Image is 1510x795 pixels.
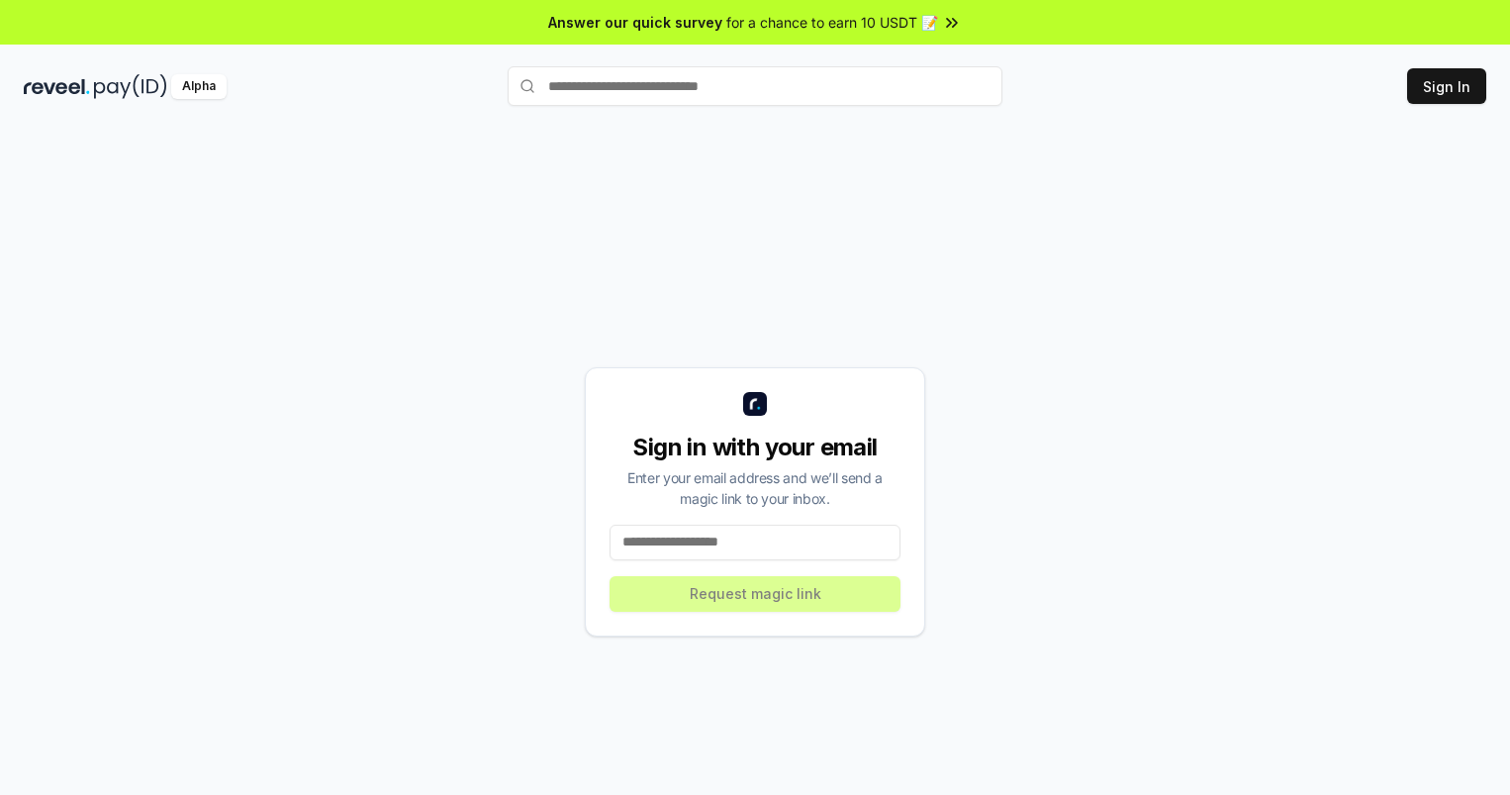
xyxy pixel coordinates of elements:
div: Alpha [171,74,227,99]
span: for a chance to earn 10 USDT 📝 [726,12,938,33]
span: Answer our quick survey [548,12,722,33]
img: reveel_dark [24,74,90,99]
div: Enter your email address and we’ll send a magic link to your inbox. [610,467,900,509]
div: Sign in with your email [610,432,900,463]
img: logo_small [743,392,767,416]
button: Sign In [1407,68,1486,104]
img: pay_id [94,74,167,99]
